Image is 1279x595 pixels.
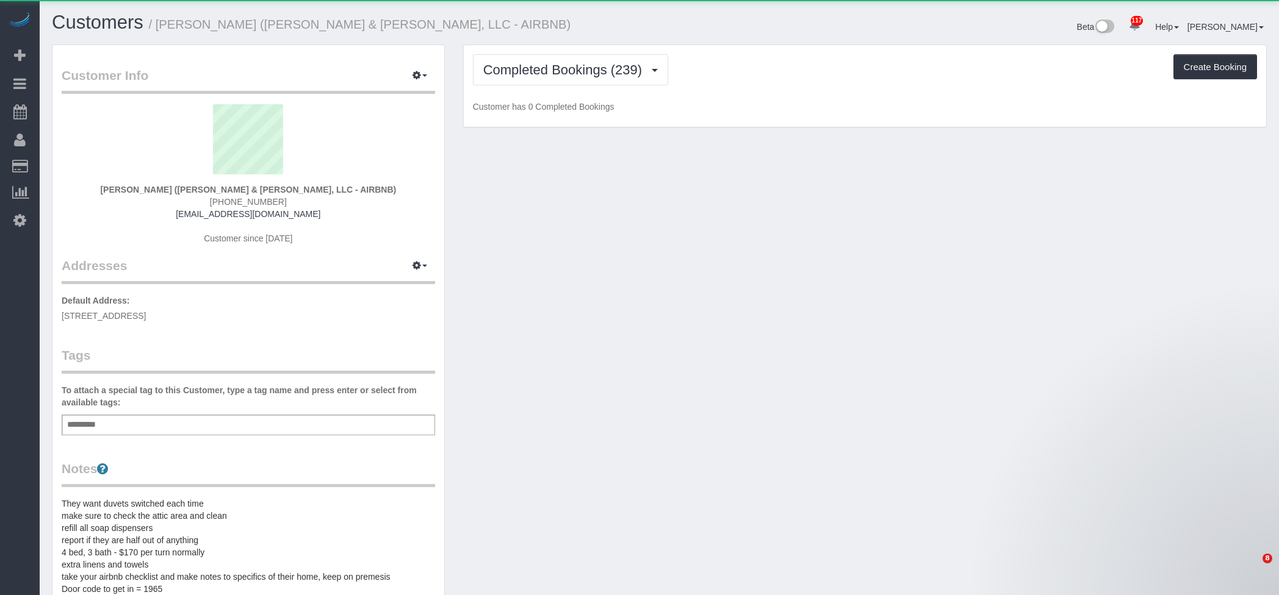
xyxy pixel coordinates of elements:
label: To attach a special tag to this Customer, type a tag name and press enter or select from availabl... [62,384,435,408]
a: Beta [1077,22,1115,32]
strong: [PERSON_NAME] ([PERSON_NAME] & [PERSON_NAME], LLC - AIRBNB) [100,185,396,194]
span: Completed Bookings (239) [483,62,648,77]
legend: Tags [62,346,435,374]
span: [PHONE_NUMBER] [210,197,287,207]
legend: Notes [62,460,435,487]
a: 117 [1123,12,1147,39]
img: Automaid Logo [7,12,32,29]
iframe: Intercom live chat [1238,554,1267,583]
label: Default Address: [62,294,130,307]
a: Customers [52,12,143,33]
span: 117 [1131,16,1144,26]
small: / [PERSON_NAME] ([PERSON_NAME] & [PERSON_NAME], LLC - AIRBNB) [149,18,571,31]
p: Customer has 0 Completed Bookings [473,101,1257,113]
a: [PERSON_NAME] [1187,22,1264,32]
button: Create Booking [1173,54,1257,80]
span: [STREET_ADDRESS] [62,311,146,321]
legend: Customer Info [62,66,435,94]
img: New interface [1094,20,1114,35]
button: Completed Bookings (239) [473,54,669,85]
span: 8 [1263,554,1272,563]
span: Customer since [DATE] [204,233,292,243]
a: Help [1155,22,1179,32]
a: [EMAIL_ADDRESS][DOMAIN_NAME] [176,209,320,219]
